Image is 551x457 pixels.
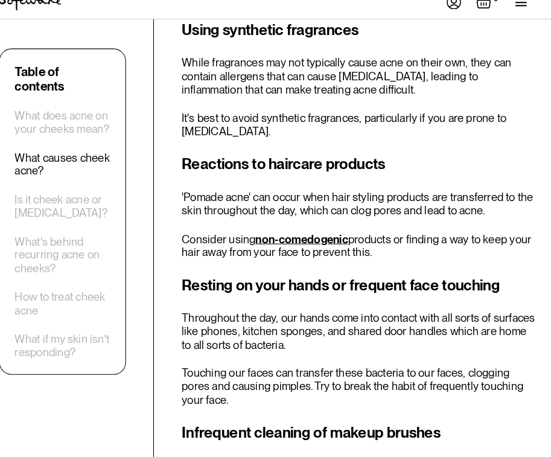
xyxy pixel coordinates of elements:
[478,7,502,24] a: Open empty cart
[192,239,537,265] p: Consider using products or finding a way to keep your hair away from your face to prevent this.
[192,316,537,355] p: Throughout the day, our hands come into contact with all sorts of surfaces like phones, kitchen s...
[192,121,537,147] p: It's best to avoid synthetic fragrances, particularly if you are prone to [MEDICAL_DATA].
[192,31,537,53] h3: Using synthetic fragrances
[192,68,537,107] p: While fragrances may not typically cause acne on their own, they can contain allergens that can c...
[492,7,502,18] div: 0
[30,75,123,104] div: Table of contents
[30,200,123,226] a: Is it cheek acne or [MEDICAL_DATA]?
[192,423,537,444] h3: Infrequent cleaning of makeup brushes
[30,119,123,145] a: What does acne on your cheeks mean?
[192,369,537,408] p: Touching our faces can transfer these bacteria to our faces, clogging pores and causing pimples. ...
[30,241,123,281] a: What's behind recurring acne on cheeks?
[264,239,354,252] a: non-comedogenic
[30,295,123,321] a: How to treat cheek acne
[192,280,537,301] h3: Resting on your hands or frequent face touching
[192,162,537,184] h3: Reactions to haircare products
[30,160,123,186] a: What causes cheek acne?
[14,8,75,24] img: Software Logo
[30,336,123,362] a: What if my skin isn't responding?
[14,8,75,24] a: home
[192,198,537,224] p: 'Pomade acne' can occur when hair styling products are transferred to the skin throughout the day...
